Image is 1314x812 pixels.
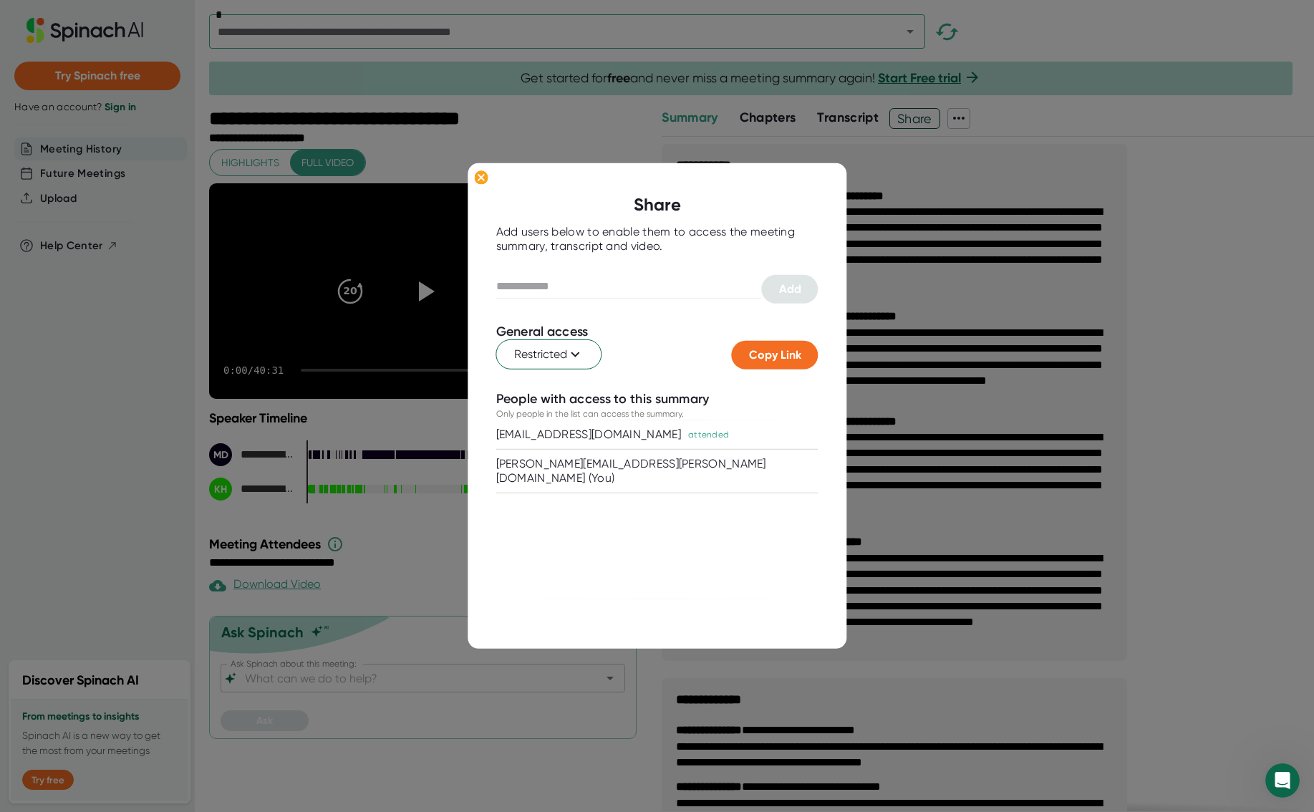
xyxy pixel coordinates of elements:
button: Copy Link [732,341,818,369]
div: Only people in the list can access the summary. [496,407,684,420]
button: Add [762,275,818,304]
span: Copy Link [749,348,801,362]
div: General access [496,324,589,340]
div: [PERSON_NAME][EMAIL_ADDRESS][PERSON_NAME][DOMAIN_NAME] (You) [496,457,811,485]
div: Add users below to enable them to access the meeting summary, transcript and video. [496,225,818,253]
div: People with access to this summary [496,391,710,407]
b: Share [634,194,681,215]
span: Restricted [514,346,584,363]
button: Restricted [496,339,602,369]
iframe: Intercom live chat [1265,763,1300,798]
div: [EMAIL_ADDRESS][DOMAIN_NAME] [496,427,681,442]
span: Add [779,282,801,296]
div: attended [688,428,729,441]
